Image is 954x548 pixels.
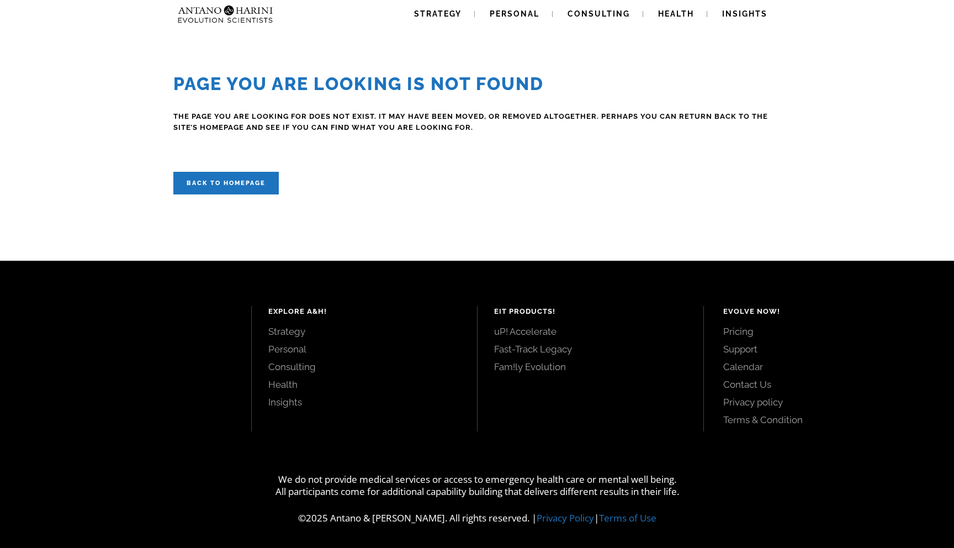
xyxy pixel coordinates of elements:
span: Personal [490,9,539,18]
h4: Evolve Now! [723,306,930,317]
span: Insights [722,9,767,18]
a: Insights [268,396,461,408]
a: Strategy [268,325,461,338]
a: Terms & Condition [723,414,930,426]
span: Strategy [414,9,462,18]
a: Pricing [723,325,930,338]
a: Privacy Policy [537,512,594,524]
a: Calendar [723,361,930,373]
a: Privacy policy [723,396,930,408]
a: Fam!ly Evolution [494,361,687,373]
a: Contact Us [723,378,930,391]
h4: The page you are looking for does not exist. It may have been moved, or removed altogether. Perha... [173,111,781,133]
span: Consulting [568,9,630,18]
a: Terms of Use [599,512,656,524]
a: Back to homepage [173,172,279,194]
a: uP! Accelerate [494,325,687,338]
a: Personal [268,343,461,355]
span: Health [658,9,694,18]
a: Consulting [268,361,461,373]
a: Fast-Track Legacy [494,343,687,355]
a: Health [268,378,461,391]
h4: EIT Products! [494,306,687,317]
h2: Page you are looking is Not Found [173,73,781,94]
h4: Explore A&H! [268,306,461,317]
a: Support [723,343,930,355]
